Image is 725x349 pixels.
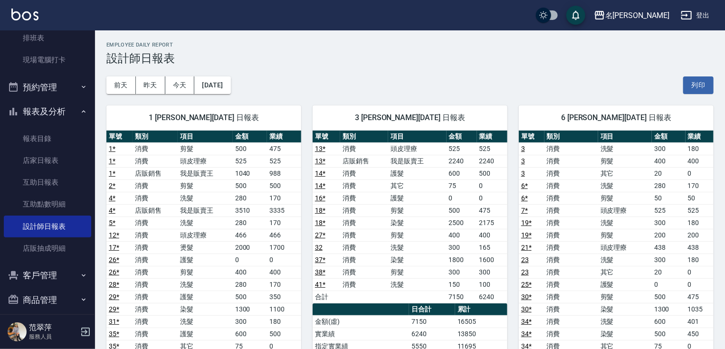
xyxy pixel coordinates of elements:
td: 400 [267,266,301,278]
th: 金額 [652,131,686,143]
td: 170 [267,278,301,291]
td: 消費 [133,142,178,155]
td: 280 [233,217,267,229]
th: 單號 [106,131,133,143]
a: 互助點數明細 [4,193,91,215]
button: 登出 [677,7,714,24]
td: 頭皮理療 [178,229,233,241]
th: 單號 [313,131,340,143]
td: 2500 [447,217,477,229]
td: 洗髮 [598,315,652,328]
td: 消費 [544,155,598,167]
button: 今天 [165,76,195,94]
span: 3 [PERSON_NAME][DATE] 日報表 [324,113,496,123]
th: 金額 [233,131,267,143]
td: 消費 [340,241,388,254]
td: 16505 [455,315,507,328]
td: 消費 [544,192,598,204]
button: 商品管理 [4,288,91,312]
button: 昨天 [136,76,165,94]
td: 280 [233,278,267,291]
td: 280 [233,192,267,204]
td: 525 [686,204,714,217]
td: 染髮 [598,328,652,340]
td: 300 [447,241,477,254]
td: 洗髮 [388,278,446,291]
td: 7150 [409,315,455,328]
td: 消費 [340,254,388,266]
td: 401 [686,315,714,328]
td: 消費 [133,241,178,254]
td: 頭皮理療 [178,155,233,167]
td: 500 [652,291,686,303]
td: 475 [686,291,714,303]
td: 180 [686,254,714,266]
th: 項目 [178,131,233,143]
td: 消費 [133,217,178,229]
td: 20 [652,266,686,278]
td: 1700 [267,241,301,254]
td: 450 [686,328,714,340]
td: 300 [652,217,686,229]
th: 類別 [340,131,388,143]
td: 170 [267,217,301,229]
td: 1800 [447,254,477,266]
td: 染髮 [598,303,652,315]
td: 洗髮 [598,142,652,155]
td: 988 [267,167,301,179]
td: 消費 [133,192,178,204]
td: 466 [233,229,267,241]
td: 消費 [544,278,598,291]
th: 業績 [686,131,714,143]
td: 頭皮理療 [388,142,446,155]
img: Person [8,322,27,341]
td: 600 [233,328,267,340]
th: 項目 [598,131,652,143]
td: 475 [477,204,507,217]
td: 180 [267,315,301,328]
td: 6240 [477,291,507,303]
td: 2240 [447,155,477,167]
td: 165 [477,241,507,254]
td: 500 [447,204,477,217]
td: 洗髮 [598,217,652,229]
td: 50 [686,192,714,204]
h5: 范翠萍 [29,323,77,332]
a: 32 [315,244,323,251]
button: 列印 [683,76,714,94]
td: 400 [652,155,686,167]
td: 438 [686,241,714,254]
td: 洗髮 [178,315,233,328]
td: 300 [233,315,267,328]
td: 剪髮 [178,142,233,155]
td: 0 [652,278,686,291]
td: 消費 [133,266,178,278]
td: 燙髮 [178,241,233,254]
td: 消費 [544,167,598,179]
h3: 設計師日報表 [106,52,714,65]
td: 消費 [544,266,598,278]
td: 消費 [133,278,178,291]
td: 消費 [544,204,598,217]
td: 消費 [133,179,178,192]
td: 0 [686,278,714,291]
td: 200 [686,229,714,241]
td: 400 [447,229,477,241]
button: 報表及分析 [4,99,91,124]
td: 消費 [544,328,598,340]
td: 400 [477,229,507,241]
a: 現場電腦打卡 [4,49,91,71]
a: 排班表 [4,27,91,49]
td: 0 [686,167,714,179]
th: 單號 [519,131,544,143]
td: 護髮 [178,328,233,340]
td: 實業績 [313,328,409,340]
td: 500 [652,328,686,340]
td: 我是販賣王 [178,167,233,179]
th: 類別 [133,131,178,143]
td: 1300 [233,303,267,315]
a: 23 [521,256,529,264]
td: 護髮 [598,278,652,291]
td: 500 [233,142,267,155]
button: 前天 [106,76,136,94]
